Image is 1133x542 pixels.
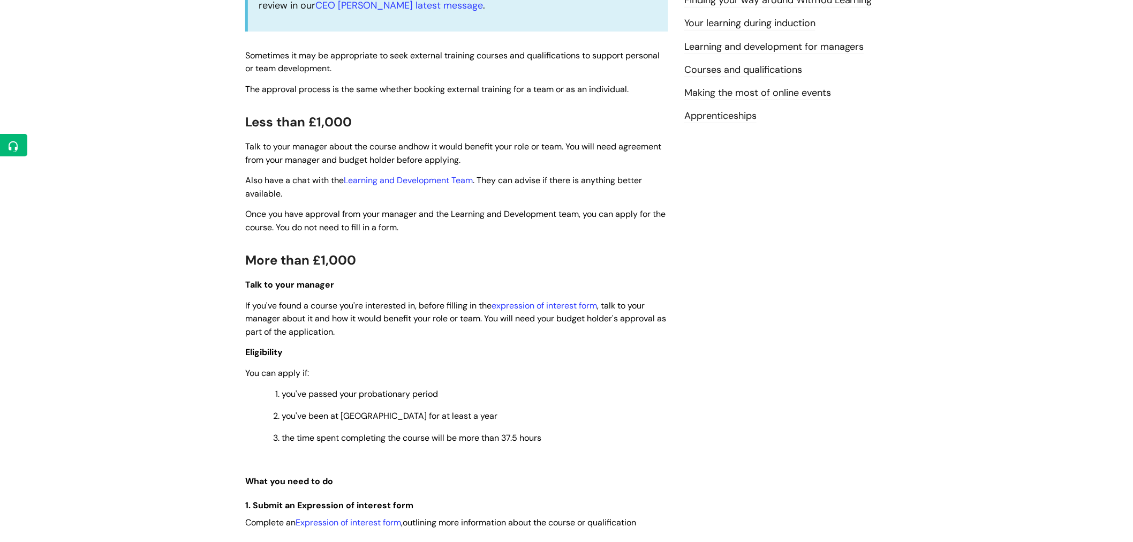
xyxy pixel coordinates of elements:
a: Your learning during induction [684,17,815,31]
span: how it would benefit your role or team. You will need agreement from your manager and budget hold... [245,141,661,165]
span: Complete an , [245,517,403,529]
span: What you need to do [245,476,333,487]
span: you've passed your probationary period [282,388,438,400]
span: Eligibility [245,347,283,358]
span: Once you have approval from your manager and the Learning and Development team, you can apply for... [245,208,666,233]
a: Courses and qualifications [684,63,802,77]
a: Learning and development for managers [684,40,864,54]
span: the time spent completing the course will be more than 37.5 hours [282,432,541,443]
span: Talk to your manager [245,279,334,290]
span: Sometimes it may be appropriate to seek external training courses and qualifications to support p... [245,50,660,74]
a: Expression of interest form [296,517,401,529]
a: Learning and Development Team [344,175,473,186]
span: Talk to your manager about the course and [245,141,413,152]
a: Apprenticeships [684,109,757,123]
span: you've been at [GEOGRAPHIC_DATA] for at least a year [282,410,497,421]
a: expression of interest form [492,300,597,311]
span: If you've found a course you're interested in, before filling in the , talk to your manager about... [245,300,666,338]
span: You can apply if: [245,367,309,379]
span: outlining more information about the course or qualification [403,517,636,529]
strong: 1. Submit an Expression of interest form [245,500,413,511]
span: Also have a chat with the . They can advise if there is anything better available. [245,175,642,199]
span: The approval process is the same whether booking external training for a team or as an individual. [245,84,629,95]
span: More than £1,000 [245,252,356,268]
a: Making the most of online events [684,86,831,100]
span: Less than £1,000 [245,114,352,130]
